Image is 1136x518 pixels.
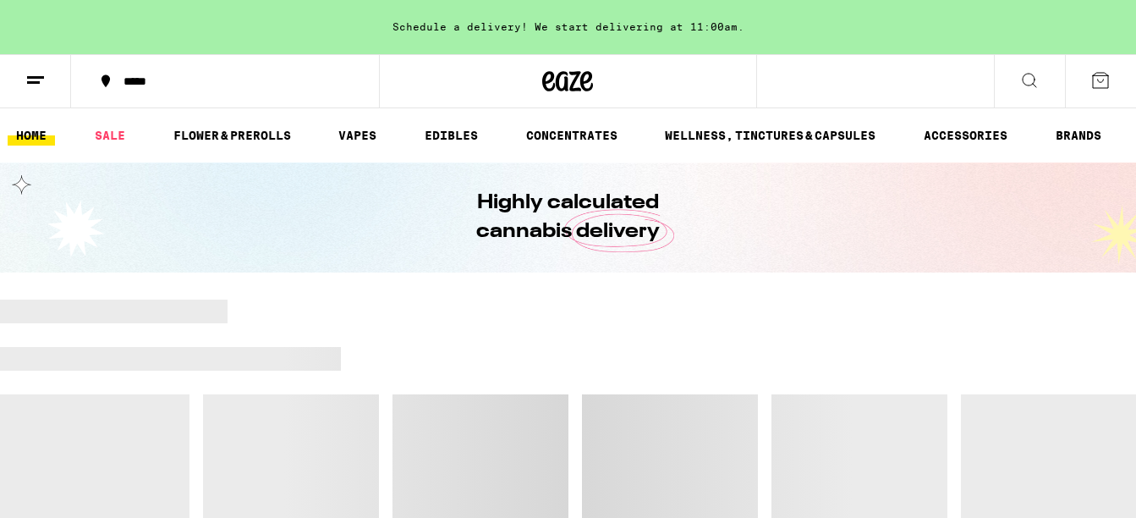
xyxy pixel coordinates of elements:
a: HOME [8,125,55,146]
a: FLOWER & PREROLLS [165,125,299,146]
h1: Highly calculated cannabis delivery [429,189,708,246]
a: WELLNESS, TINCTURES & CAPSULES [656,125,884,146]
a: VAPES [330,125,385,146]
a: BRANDS [1047,125,1110,146]
a: EDIBLES [416,125,486,146]
a: CONCENTRATES [518,125,626,146]
a: SALE [86,125,134,146]
a: ACCESSORIES [915,125,1016,146]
